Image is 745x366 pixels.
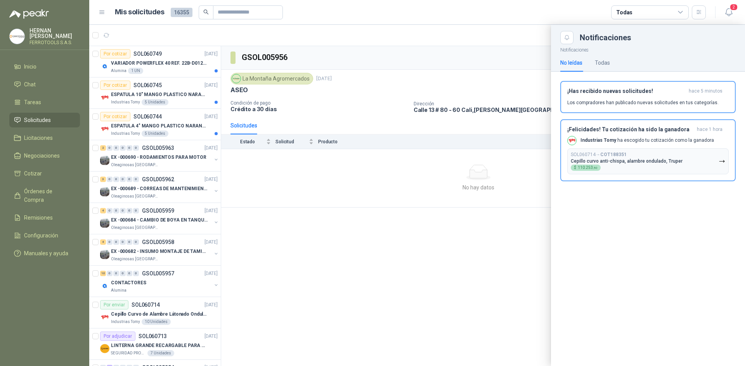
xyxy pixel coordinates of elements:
a: Tareas [9,95,80,110]
b: Industrias Tomy [580,137,616,143]
a: Negociaciones [9,148,80,163]
img: Company Logo [10,29,24,44]
h1: Mis solicitudes [115,7,165,18]
a: Chat [9,77,80,92]
p: Los compradores han publicado nuevas solicitudes en tus categorías. [567,99,719,106]
span: Solicitudes [24,116,51,124]
span: Manuales y ayuda [24,249,68,258]
p: HERNAN [PERSON_NAME] [29,28,80,39]
div: Todas [616,8,632,17]
a: Remisiones [9,210,80,225]
span: Inicio [24,62,36,71]
p: ha escogido tu cotización como la ganadora [580,137,714,144]
p: FERROTOOLS S.A.S. [29,40,80,45]
span: Licitaciones [24,134,53,142]
div: No leídas [560,58,582,67]
span: Chat [24,80,36,89]
a: Órdenes de Compra [9,184,80,207]
img: Company Logo [568,136,576,145]
button: ¡Felicidades! Tu cotización ha sido la ganadorahace 1 hora Company LogoIndustrias Tomy ha escogid... [560,119,736,181]
h3: ¡Felicidades! Tu cotización ha sido la ganadora [567,126,694,133]
div: $ [571,165,601,171]
a: Inicio [9,59,80,74]
a: Cotizar [9,166,80,181]
span: Tareas [24,98,41,107]
span: ,50 [593,166,598,170]
h3: ¡Has recibido nuevas solicitudes! [567,88,686,95]
a: Licitaciones [9,131,80,145]
button: 2 [722,5,736,19]
button: SOL060714→COT188351Cepillo curvo anti-chispa, alambre ondulado, Truper$110.253,50 [567,148,729,174]
a: Manuales y ayuda [9,246,80,261]
span: hace 1 hora [697,126,722,133]
button: Close [560,31,573,44]
img: Logo peakr [9,9,49,19]
a: Solicitudes [9,113,80,127]
span: 2 [729,3,738,11]
span: Negociaciones [24,151,60,160]
span: Cotizar [24,169,42,178]
span: search [203,9,209,15]
div: Notificaciones [580,34,736,41]
button: ¡Has recibido nuevas solicitudes!hace 5 minutos Los compradores han publicado nuevas solicitudes ... [560,81,736,113]
span: Remisiones [24,213,53,222]
span: hace 5 minutos [689,88,722,95]
span: Órdenes de Compra [24,187,73,204]
p: Notificaciones [551,44,745,54]
p: SOL060714 → [571,152,627,158]
p: Cepillo curvo anti-chispa, alambre ondulado, Truper [571,158,683,164]
span: 110.253 [578,166,598,170]
a: Configuración [9,228,80,243]
span: 16355 [171,8,192,17]
b: COT188351 [600,152,627,157]
span: Configuración [24,231,58,240]
div: Todas [595,58,610,67]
